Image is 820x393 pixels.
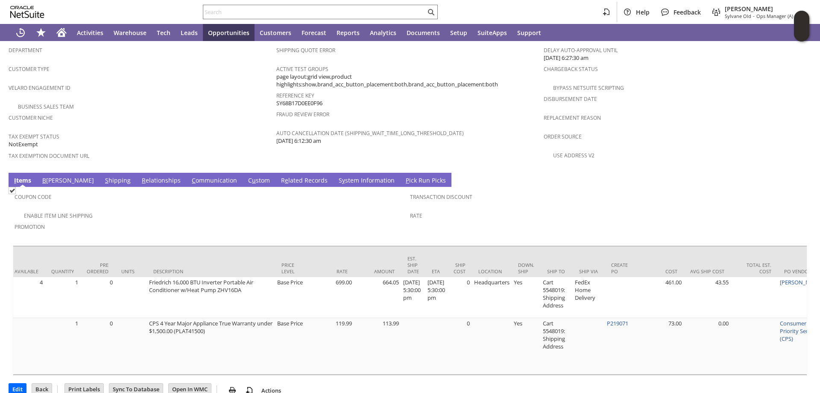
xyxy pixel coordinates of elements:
[579,268,598,275] div: Ship Via
[281,262,301,275] div: Price Level
[512,24,546,41] a: Support
[454,262,466,275] div: Ship Cost
[541,318,573,375] td: Cart 5548019: Shipping Address
[36,27,46,38] svg: Shortcuts
[9,47,42,54] a: Department
[756,13,805,19] span: Ops Manager (A) (F2L)
[780,319,818,343] a: Consumer Priority Service (CPS)
[176,24,203,41] a: Leads
[246,176,272,186] a: Custom
[472,277,512,318] td: Headquarters
[512,277,541,318] td: Yes
[331,24,365,41] a: Reports
[425,277,447,318] td: [DATE] 5:30:00 pm
[407,29,440,37] span: Documents
[544,47,618,54] a: Delay Auto-Approval Until
[142,176,146,184] span: R
[354,277,401,318] td: 664.05
[541,277,573,318] td: Cart 5548019: Shipping Address
[10,24,31,41] a: Recent Records
[544,65,598,73] a: Chargeback Status
[410,193,472,201] a: Transaction Discount
[9,114,53,121] a: Customer Niche
[370,29,396,37] span: Analytics
[24,212,93,219] a: Enable Item Line Shipping
[15,27,26,38] svg: Recent Records
[636,8,650,16] span: Help
[690,268,724,275] div: Avg Ship Cost
[544,95,597,103] a: Disbursement Date
[190,176,239,186] a: Communication
[252,176,256,184] span: u
[313,268,348,275] div: Rate
[307,277,354,318] td: 699.00
[51,268,74,275] div: Quantity
[276,47,335,54] a: Shipping Quote Error
[337,176,397,186] a: System Information
[753,13,755,19] span: -
[157,29,170,37] span: Tech
[794,27,809,42] span: Oracle Guided Learning Widget. To move around, please hold and drag
[307,318,354,375] td: 119.99
[725,13,751,19] span: Sylvane Old
[147,277,275,318] td: Friedrich 16,000 BTU Inverter Portable Air Conditioner w/Heat Pump ZHV16DA
[276,137,321,145] span: [DATE] 6:12:30 am
[472,24,512,41] a: SuiteApps
[10,6,44,18] svg: logo
[401,24,445,41] a: Documents
[406,176,409,184] span: P
[573,277,605,318] td: FedEx Home Delivery
[152,24,176,41] a: Tech
[337,29,360,37] span: Reports
[401,277,425,318] td: [DATE] 5:30:00 pm
[208,29,249,37] span: Opportunities
[275,318,307,375] td: Base Price
[737,262,771,275] div: Total Est. Cost
[342,176,345,184] span: y
[796,174,806,185] a: Unrolled view on
[553,84,624,92] a: Bypass NetSuite Scripting
[354,318,401,375] td: 113.99
[255,24,296,41] a: Customers
[285,176,288,184] span: e
[80,277,115,318] td: 0
[794,11,809,41] iframe: Click here to launch Oracle Guided Learning Help Panel
[517,29,541,37] span: Support
[203,24,255,41] a: Opportunities
[637,277,684,318] td: 461.00
[276,99,322,107] span: SY68B17D0EE0F96
[445,24,472,41] a: Setup
[478,268,505,275] div: Location
[518,262,534,275] div: Down. Ship
[407,255,419,275] div: Est. Ship Date
[77,29,103,37] span: Activities
[544,114,601,121] a: Replacement reason
[611,262,630,275] div: Create PO
[637,318,684,375] td: 73.00
[203,7,426,17] input: Search
[87,262,108,275] div: Pre Ordered
[9,84,70,92] a: Velaro Engagement ID
[365,24,401,41] a: Analytics
[181,29,198,37] span: Leads
[15,223,45,230] a: Promotion
[512,318,541,375] td: Yes
[42,176,46,184] span: B
[477,29,507,37] span: SuiteApps
[105,176,108,184] span: S
[684,277,731,318] td: 43.55
[544,54,589,62] span: [DATE] 6:27:30 am
[279,176,330,186] a: Related Records
[547,268,566,275] div: Ship To
[15,193,52,201] a: Coupon Code
[260,29,291,37] span: Customers
[45,318,80,375] td: 1
[276,111,329,118] a: Fraud Review Error
[643,268,677,275] div: Cost
[8,277,45,318] td: 4
[404,176,448,186] a: Pick Run Picks
[302,29,326,37] span: Forecast
[9,140,38,148] span: NotExempt
[114,29,146,37] span: Warehouse
[674,8,701,16] span: Feedback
